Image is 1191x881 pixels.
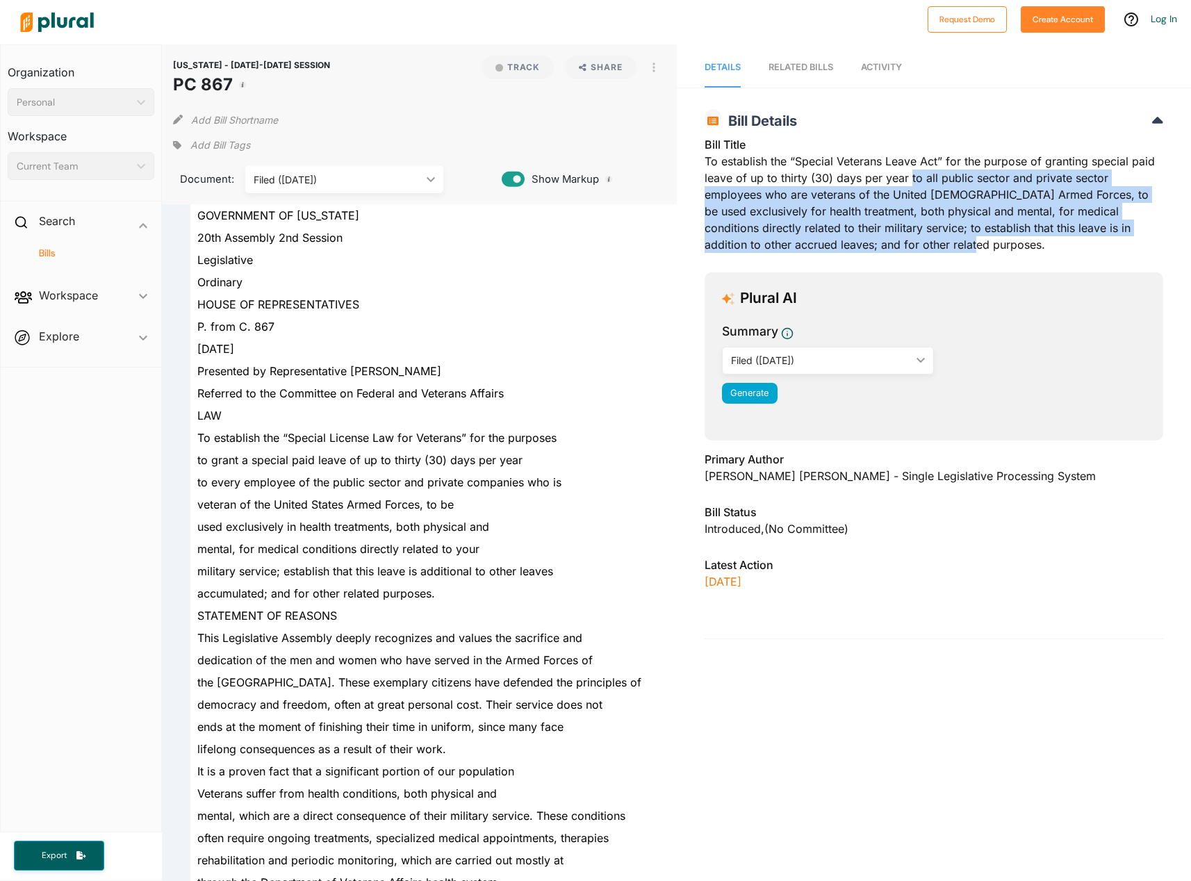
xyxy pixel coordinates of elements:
font: Filed ([DATE]) [731,354,794,366]
font: dedication of the men and women who have served in the Armed Forces of [197,653,593,667]
h3: Bill Title [705,136,1163,153]
span: Show Markup [525,172,599,187]
h2: Search [39,213,75,229]
div: Personal [17,95,131,110]
font: rehabilitation and periodic monitoring, which are carried out mostly at [197,853,564,867]
font: lifelong consequences as a result of their work. [197,742,446,756]
font: It is a proven fact that a significant portion of our population [197,764,514,778]
a: Activity [861,48,902,88]
font: HOUSE OF REPRESENTATIVES [197,297,359,311]
a: Bills [22,247,147,260]
div: RELATED BILLS [769,60,833,74]
button: Track [482,56,554,79]
font: 20th Assembly 2nd Session [197,231,343,245]
h3: Latest Action [705,557,1163,573]
font: Referred to the Committee on Federal and Veterans Affairs [197,386,504,400]
a: Request Demo [928,11,1007,26]
p: [DATE] [705,573,1163,590]
span: [US_STATE] - [DATE]-[DATE] SESSION [173,60,330,70]
h3: Workspace [8,116,154,147]
a: Details [705,48,741,88]
button: Generate [722,383,778,404]
font: LAW [197,409,222,422]
button: Share [559,56,642,79]
div: Add tags [173,135,249,156]
span: Add Bill Tags [190,138,250,152]
font: Presented by Representative [PERSON_NAME] [197,364,441,378]
font: to grant a special paid leave of up to thirty (30) days per year [197,453,523,467]
button: Request Demo [928,6,1007,33]
span: Activity [861,62,902,72]
button: Add Bill Shortname [191,108,278,131]
h3: Primary Author [705,451,1163,468]
font: This Legislative Assembly deeply recognizes and values ​​the sacrifice and [197,631,582,645]
span: Bill Details [721,113,797,129]
font: Filed ([DATE]) [254,174,317,186]
button: Export [14,841,104,871]
font: accumulated; and for other related purposes. [197,586,435,600]
font: [DATE] [197,342,234,356]
div: Introduced , (no committee) [705,520,1163,537]
span: Document: [173,172,228,187]
font: P. from C. 867 [197,320,274,334]
h1: PC 867 [173,72,330,97]
font: military service; establish that this leave is additional to other leaves [197,564,553,578]
h3: Bill Status [705,504,1163,520]
font: often require ongoing treatments, specialized medical appointments, therapies [197,831,609,845]
font: ends at the moment of finishing their time in uniform, since many face [197,720,564,734]
font: Legislative [197,253,253,267]
div: Current Team [17,159,131,174]
h3: Organization [8,52,154,83]
a: Log In [1151,13,1177,25]
a: Create Account [1021,11,1105,26]
font: veteran of the United States Armed Forces, to be [197,497,454,511]
button: Share [565,56,636,79]
span: Export [32,850,76,862]
div: Tooltip anchor [236,79,249,91]
font: Plural AI [740,289,797,306]
a: RELATED BILLS [769,48,833,88]
font: Veterans suffer from health conditions, both physical and [197,787,497,800]
span: Details [705,62,741,72]
span: Generate [730,388,769,398]
font: STATEMENT OF REASONS [197,609,337,623]
font: the [GEOGRAPHIC_DATA]. These exemplary citizens have defended the principles of [197,675,641,689]
font: To establish the “Special Veterans Leave Act” for the purpose of granting special paid leave of u... [705,154,1155,252]
font: democracy and freedom, often at great personal cost. Their service does not [197,698,602,711]
div: Tooltip anchor [602,173,615,186]
font: mental, for medical conditions directly related to your [197,542,479,556]
font: to every employee of the public sector and private companies who is [197,475,561,489]
font: To establish the “Special License Law for Veterans” for the purposes [197,431,557,445]
font: Ordinary [197,275,243,289]
font: used exclusively in health treatments, both physical and [197,520,489,534]
button: Create Account [1021,6,1105,33]
font: mental, which are a direct consequence of their military service. These conditions [197,809,625,823]
font: [PERSON_NAME] [PERSON_NAME] - Single Legislative Processing System [705,469,1096,483]
h3: Summary [722,322,778,340]
font: GOVERNMENT OF [US_STATE] [197,208,359,222]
